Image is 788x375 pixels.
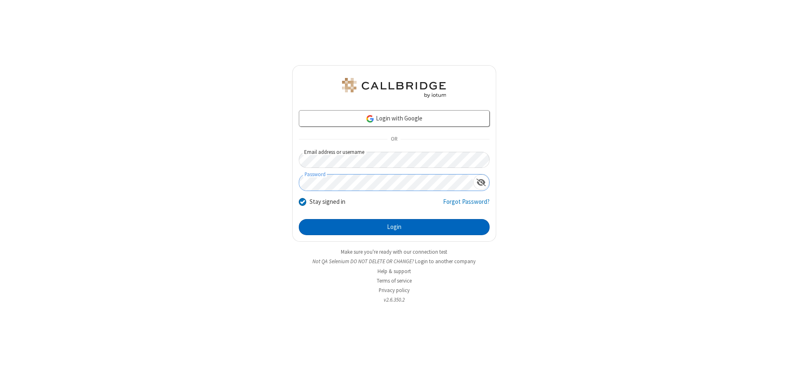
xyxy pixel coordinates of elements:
img: google-icon.png [366,114,375,123]
span: OR [387,134,401,145]
a: Help & support [378,268,411,275]
li: v2.6.350.2 [292,296,496,304]
a: Login with Google [299,110,490,127]
label: Stay signed in [310,197,345,207]
div: Show password [473,175,489,190]
button: Login [299,219,490,236]
a: Privacy policy [379,287,410,294]
button: Login to another company [415,257,476,265]
li: Not QA Selenium DO NOT DELETE OR CHANGE? [292,257,496,265]
img: QA Selenium DO NOT DELETE OR CHANGE [340,78,448,98]
input: Password [299,175,473,191]
a: Make sure you're ready with our connection test [341,248,447,255]
a: Forgot Password? [443,197,490,213]
input: Email address or username [299,152,490,168]
a: Terms of service [377,277,412,284]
